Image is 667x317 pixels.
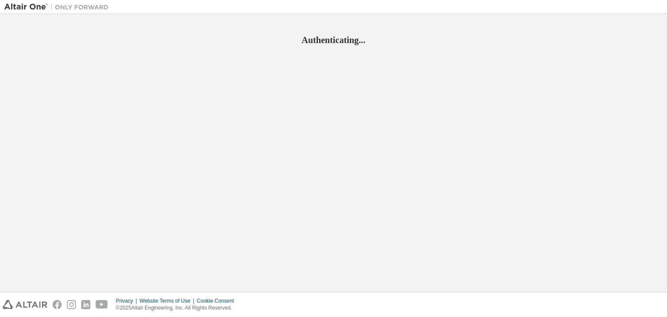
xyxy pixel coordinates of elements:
[139,297,197,304] div: Website Terms of Use
[3,300,47,309] img: altair_logo.svg
[116,297,139,304] div: Privacy
[81,300,90,309] img: linkedin.svg
[96,300,108,309] img: youtube.svg
[4,3,113,11] img: Altair One
[197,297,239,304] div: Cookie Consent
[53,300,62,309] img: facebook.svg
[67,300,76,309] img: instagram.svg
[4,34,663,46] h2: Authenticating...
[116,304,239,312] p: © 2025 Altair Engineering, Inc. All Rights Reserved.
